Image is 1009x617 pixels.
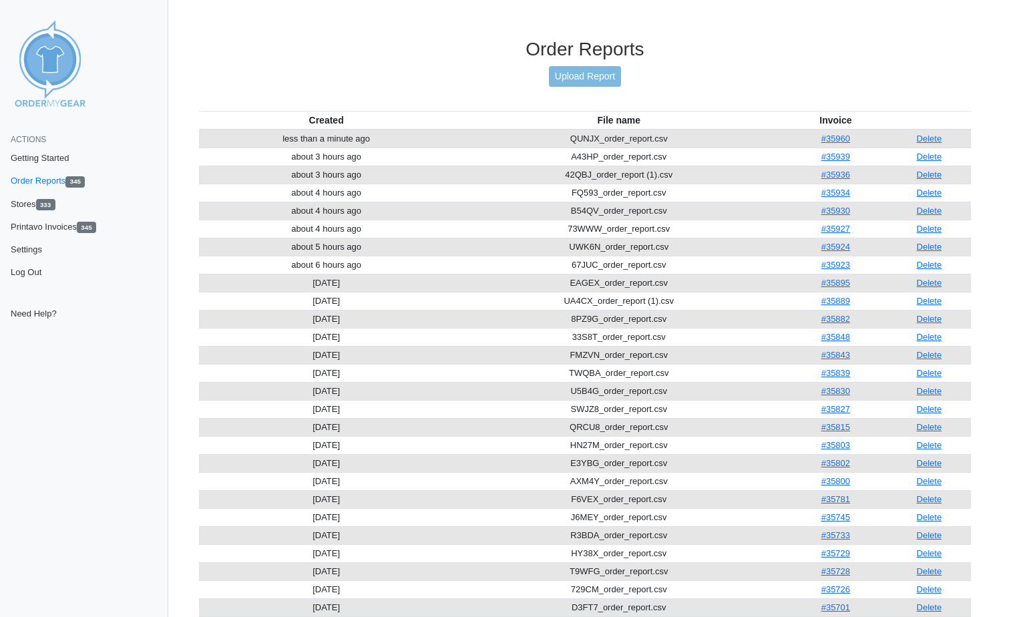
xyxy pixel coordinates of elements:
td: about 3 hours ago [199,148,454,166]
a: #35815 [821,422,850,432]
td: about 4 hours ago [199,220,454,238]
a: #35882 [821,314,850,324]
td: [DATE] [199,400,454,418]
td: [DATE] [199,382,454,400]
a: #35733 [821,530,850,540]
a: #35726 [821,584,850,594]
a: Delete [917,332,942,342]
a: Delete [917,512,942,522]
td: 42QBJ_order_report (1).csv [453,166,784,184]
a: #35923 [821,260,850,270]
td: UA4CX_order_report (1).csv [453,292,784,310]
td: FMZVN_order_report.csv [453,346,784,364]
td: about 4 hours ago [199,184,454,202]
td: 67JUC_order_report.csv [453,256,784,274]
a: Delete [917,350,942,360]
a: #35745 [821,512,850,522]
td: D3FT7_order_report.csv [453,598,784,616]
a: Upload Report [549,66,621,87]
a: Delete [917,566,942,576]
td: B54QV_order_report.csv [453,202,784,220]
h3: Order Reports [199,38,971,61]
a: Delete [917,458,942,468]
td: TWQBA_order_report.csv [453,364,784,382]
a: Delete [917,242,942,252]
a: Delete [917,206,942,216]
td: [DATE] [199,364,454,382]
a: Delete [917,152,942,162]
a: #35728 [821,566,850,576]
a: Delete [917,278,942,288]
td: [DATE] [199,436,454,454]
a: #35830 [821,386,850,396]
a: Delete [917,170,942,180]
td: about 5 hours ago [199,238,454,256]
span: 333 [36,199,55,210]
td: AXM4Y_order_report.csv [453,472,784,490]
a: Delete [917,440,942,450]
a: #35889 [821,296,850,306]
td: SWJZ8_order_report.csv [453,400,784,418]
td: [DATE] [199,274,454,292]
td: U5B4G_order_report.csv [453,382,784,400]
a: #35930 [821,206,850,216]
a: #35927 [821,224,850,234]
td: about 4 hours ago [199,202,454,220]
td: QRCU8_order_report.csv [453,418,784,436]
a: Delete [917,404,942,414]
td: A43HP_order_report.csv [453,148,784,166]
a: Delete [917,224,942,234]
td: J6MEY_order_report.csv [453,508,784,526]
a: #35729 [821,548,850,558]
a: #35960 [821,134,850,144]
td: [DATE] [199,472,454,490]
td: F6VEX_order_report.csv [453,490,784,508]
span: Actions [11,135,46,144]
td: 8PZ9G_order_report.csv [453,310,784,328]
td: [DATE] [199,454,454,472]
td: less than a minute ago [199,130,454,148]
a: Delete [917,476,942,486]
a: #35800 [821,476,850,486]
a: #35843 [821,350,850,360]
a: Delete [917,314,942,324]
a: #35895 [821,278,850,288]
a: Delete [917,422,942,432]
a: #35827 [821,404,850,414]
a: Delete [917,584,942,594]
td: E3YBG_order_report.csv [453,454,784,472]
a: #35939 [821,152,850,162]
a: #35848 [821,332,850,342]
th: Created [199,111,454,130]
a: Delete [917,548,942,558]
td: [DATE] [199,508,454,526]
td: [DATE] [199,598,454,616]
a: #35781 [821,494,850,504]
td: [DATE] [199,562,454,580]
td: [DATE] [199,418,454,436]
td: [DATE] [199,490,454,508]
td: 73WWW_order_report.csv [453,220,784,238]
a: #35936 [821,170,850,180]
td: T9WFG_order_report.csv [453,562,784,580]
td: 729CM_order_report.csv [453,580,784,598]
td: [DATE] [199,328,454,346]
td: EAGEX_order_report.csv [453,274,784,292]
td: [DATE] [199,544,454,562]
a: #35839 [821,368,850,378]
a: Delete [917,134,942,144]
a: Delete [917,296,942,306]
a: #35803 [821,440,850,450]
td: HN27M_order_report.csv [453,436,784,454]
a: #35701 [821,602,850,612]
td: about 6 hours ago [199,256,454,274]
td: R3BDA_order_report.csv [453,526,784,544]
td: [DATE] [199,292,454,310]
td: 33S8T_order_report.csv [453,328,784,346]
a: Delete [917,602,942,612]
a: #35924 [821,242,850,252]
a: Delete [917,386,942,396]
th: Invoice [784,111,887,130]
a: #35802 [821,458,850,468]
td: FQ593_order_report.csv [453,184,784,202]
